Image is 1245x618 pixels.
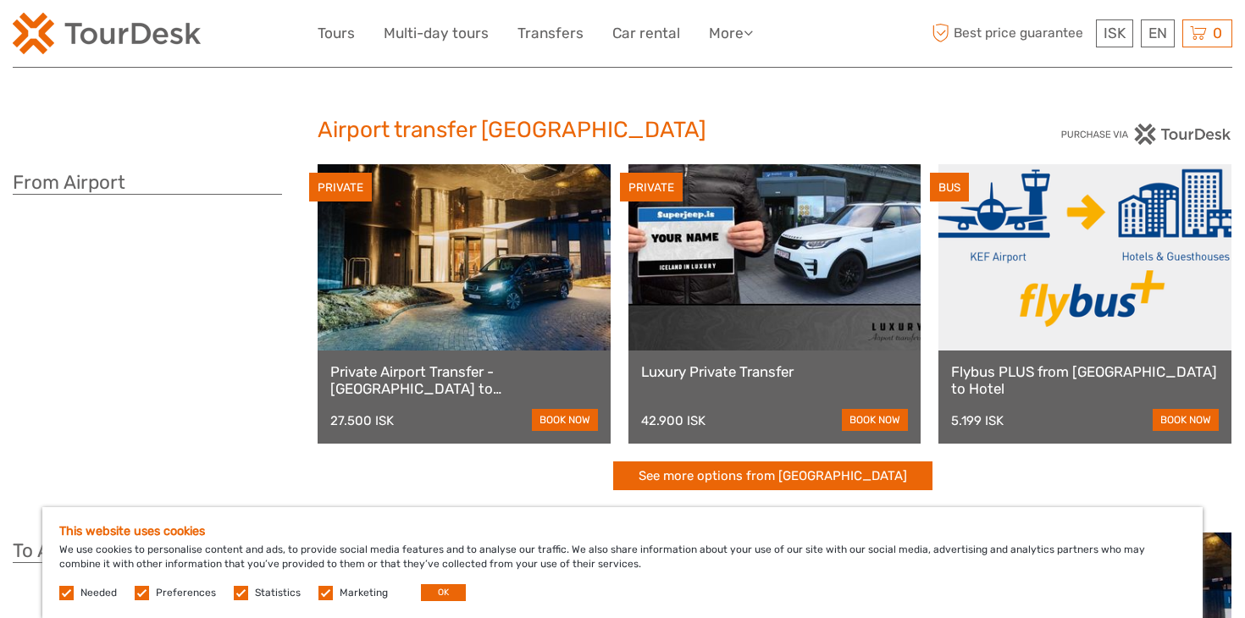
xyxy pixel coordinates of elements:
[842,409,908,431] a: book now
[42,507,1203,618] div: We use cookies to personalise content and ads, to provide social media features and to analyse ou...
[80,586,117,600] label: Needed
[340,586,388,600] label: Marketing
[951,413,1004,428] div: 5.199 ISK
[612,21,680,46] a: Car rental
[641,413,705,428] div: 42.900 ISK
[156,586,216,600] label: Preferences
[1141,19,1175,47] div: EN
[613,461,932,491] a: See more options from [GEOGRAPHIC_DATA]
[1104,25,1126,41] span: ISK
[384,21,489,46] a: Multi-day tours
[255,586,301,600] label: Statistics
[330,413,394,428] div: 27.500 ISK
[318,117,927,144] h2: Airport transfer [GEOGRAPHIC_DATA]
[309,173,372,202] div: PRIVATE
[641,363,909,380] a: Luxury Private Transfer
[620,173,683,202] div: PRIVATE
[927,19,1092,47] span: Best price guarantee
[13,13,201,54] img: 120-15d4194f-c635-41b9-a512-a3cb382bfb57_logo_small.png
[517,21,584,46] a: Transfers
[318,21,355,46] a: Tours
[951,363,1219,398] a: Flybus PLUS from [GEOGRAPHIC_DATA] to Hotel
[421,584,466,601] button: OK
[930,173,969,202] div: BUS
[1153,409,1219,431] a: book now
[1210,25,1225,41] span: 0
[13,539,282,563] h3: To Airport
[709,21,753,46] a: More
[59,524,1186,538] h5: This website uses cookies
[330,363,598,398] a: Private Airport Transfer - [GEOGRAPHIC_DATA] to [GEOGRAPHIC_DATA]
[1060,124,1232,145] img: PurchaseViaTourDesk.png
[13,171,282,195] h3: From Airport
[532,409,598,431] a: book now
